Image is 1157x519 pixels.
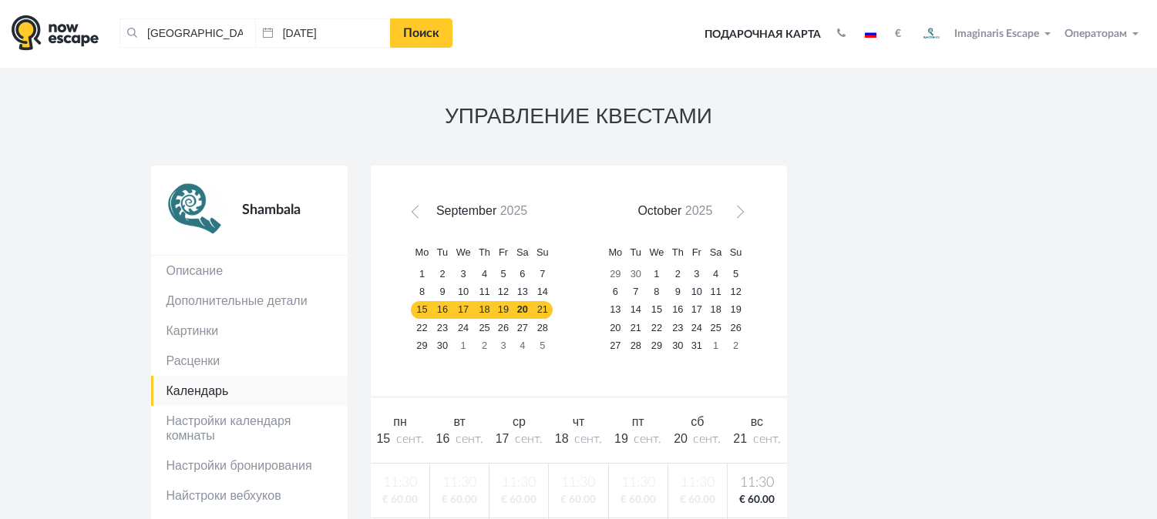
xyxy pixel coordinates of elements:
a: 15 [411,301,432,319]
button: € [887,26,909,42]
a: 11 [475,283,494,301]
a: 3 [452,266,475,283]
span: Tuesday [437,246,448,258]
span: September [436,204,496,217]
a: 20 [604,319,626,337]
span: Next [731,209,743,221]
a: 2 [433,266,452,283]
span: Friday [692,246,701,258]
span: Tuesday [631,246,641,258]
a: 18 [475,301,494,319]
span: сб [691,415,704,428]
a: 29 [645,337,668,354]
a: 8 [645,283,668,301]
a: 24 [688,319,706,337]
a: 7 [533,266,553,283]
a: 23 [668,319,688,337]
button: Операторам [1061,26,1145,42]
a: Найстроки вебхуков [151,480,348,511]
span: чт [573,415,585,428]
span: сент. [693,433,721,445]
span: Операторам [1065,28,1127,39]
a: 14 [533,283,553,301]
a: 12 [726,283,746,301]
a: Картинки [151,316,348,346]
span: Thursday [479,246,490,258]
a: 15 [645,301,668,319]
strong: € [895,28,901,39]
a: 28 [533,319,553,337]
a: 12 [494,283,513,301]
span: сент. [634,433,661,445]
span: Friday [499,246,508,258]
span: Prev [414,209,426,221]
span: сент. [456,433,483,445]
input: Город или название квеста [119,18,255,48]
span: 2025 [685,204,713,217]
a: 3 [494,337,513,354]
a: 6 [604,283,626,301]
span: Thursday [672,246,684,258]
a: Prev [409,204,431,226]
a: 16 [433,301,452,319]
a: 30 [433,337,452,354]
a: 17 [688,301,706,319]
span: 11:30 [731,474,784,493]
span: сент. [515,433,543,445]
span: вт [453,415,465,428]
a: Настройки бронирования [151,450,348,480]
a: 29 [411,337,432,354]
a: 28 [626,337,645,354]
a: Поиск [390,18,452,48]
a: 4 [475,266,494,283]
a: 8 [411,283,432,301]
a: 25 [706,319,726,337]
span: Sunday [536,246,549,258]
span: ср [513,415,526,428]
a: Расценки [151,346,348,376]
a: 5 [726,266,746,283]
a: 13 [513,283,533,301]
a: 2 [726,337,746,354]
span: сент. [753,433,781,445]
span: пн [393,415,407,428]
a: 21 [626,319,645,337]
span: Saturday [516,246,529,258]
a: 19 [494,301,513,319]
a: 30 [626,266,645,283]
a: Next [726,204,748,226]
a: 6 [513,266,533,283]
span: Imaginaris Escape [954,25,1039,39]
a: 2 [668,266,688,283]
a: 4 [513,337,533,354]
a: 11 [706,283,726,301]
a: 2 [475,337,494,354]
a: 27 [513,319,533,337]
span: 15 [376,432,390,445]
span: 2025 [500,204,528,217]
a: Дополнительные детали [151,286,348,316]
a: 29 [604,266,626,283]
a: 1 [452,337,475,354]
a: 3 [688,266,706,283]
span: Monday [415,246,429,258]
a: 22 [411,319,432,337]
h3: УПРАВЛЕНИЕ КВЕСТАМИ [151,105,1007,129]
span: Monday [608,246,622,258]
a: 5 [494,266,513,283]
img: ru.jpg [865,30,876,38]
a: 1 [645,266,668,283]
a: 20 [513,301,533,319]
a: 21 [533,301,553,319]
span: сент. [396,433,424,445]
a: 26 [494,319,513,337]
a: 27 [604,337,626,354]
a: 13 [604,301,626,319]
span: October [637,204,681,217]
a: 1 [411,266,432,283]
a: 31 [688,337,706,354]
a: 10 [688,283,706,301]
a: 17 [452,301,475,319]
span: 16 [436,432,450,445]
button: Imaginaris Escape [913,18,1058,49]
